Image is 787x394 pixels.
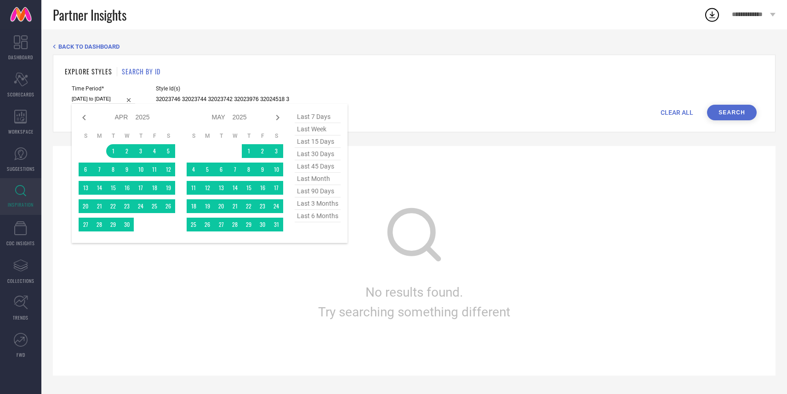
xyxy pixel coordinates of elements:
td: Wed May 21 2025 [228,199,242,213]
td: Sat May 24 2025 [269,199,283,213]
td: Sat Apr 26 2025 [161,199,175,213]
td: Wed Apr 30 2025 [120,218,134,231]
td: Fri Apr 11 2025 [148,163,161,176]
input: Select time period [72,94,135,104]
td: Sun May 11 2025 [187,181,200,195]
td: Mon Apr 14 2025 [92,181,106,195]
div: Previous month [79,112,90,123]
td: Mon May 12 2025 [200,181,214,195]
h1: SEARCH BY ID [122,67,160,76]
td: Fri Apr 18 2025 [148,181,161,195]
td: Sun May 25 2025 [187,218,200,231]
td: Thu Apr 17 2025 [134,181,148,195]
td: Tue Apr 01 2025 [106,144,120,158]
span: CLEAR ALL [661,109,693,116]
td: Mon Apr 07 2025 [92,163,106,176]
th: Tuesday [106,132,120,140]
th: Saturday [269,132,283,140]
span: CDC INSIGHTS [6,240,35,247]
td: Sat May 03 2025 [269,144,283,158]
span: TRENDS [13,314,29,321]
th: Monday [200,132,214,140]
td: Sun Apr 13 2025 [79,181,92,195]
th: Monday [92,132,106,140]
td: Sun May 04 2025 [187,163,200,176]
input: Enter comma separated style ids e.g. 12345, 67890 [156,94,289,105]
td: Tue Apr 08 2025 [106,163,120,176]
span: FWD [17,351,25,358]
td: Tue May 27 2025 [214,218,228,231]
td: Fri Apr 25 2025 [148,199,161,213]
td: Fri May 23 2025 [256,199,269,213]
td: Wed Apr 09 2025 [120,163,134,176]
td: Thu May 15 2025 [242,181,256,195]
td: Wed May 14 2025 [228,181,242,195]
td: Wed May 28 2025 [228,218,242,231]
div: Back TO Dashboard [53,43,776,50]
td: Thu Apr 24 2025 [134,199,148,213]
span: INSPIRATION [8,201,34,208]
span: last 90 days [295,185,341,197]
td: Tue May 06 2025 [214,163,228,176]
div: Open download list [704,6,720,23]
span: Time Period* [72,85,135,92]
td: Wed Apr 16 2025 [120,181,134,195]
span: Try searching something different [318,304,510,320]
span: SCORECARDS [7,91,34,98]
td: Fri May 09 2025 [256,163,269,176]
td: Wed Apr 02 2025 [120,144,134,158]
td: Tue Apr 22 2025 [106,199,120,213]
td: Sat May 31 2025 [269,218,283,231]
th: Thursday [134,132,148,140]
td: Mon May 26 2025 [200,218,214,231]
span: WORKSPACE [8,128,34,135]
h1: EXPLORE STYLES [65,67,112,76]
span: last 45 days [295,160,341,173]
td: Sat May 10 2025 [269,163,283,176]
td: Sun Apr 27 2025 [79,218,92,231]
td: Sat May 17 2025 [269,181,283,195]
span: COLLECTIONS [7,277,34,284]
button: Search [707,105,757,120]
span: last 30 days [295,148,341,160]
span: DASHBOARD [8,54,33,61]
td: Mon May 05 2025 [200,163,214,176]
td: Thu May 22 2025 [242,199,256,213]
td: Tue May 13 2025 [214,181,228,195]
td: Mon Apr 28 2025 [92,218,106,231]
td: Mon Apr 21 2025 [92,199,106,213]
td: Fri May 02 2025 [256,144,269,158]
span: last month [295,173,341,185]
span: last 15 days [295,135,341,148]
th: Friday [256,132,269,140]
td: Tue May 20 2025 [214,199,228,213]
td: Thu Apr 10 2025 [134,163,148,176]
td: Tue Apr 29 2025 [106,218,120,231]
span: No results found. [365,285,463,300]
th: Sunday [79,132,92,140]
span: last week [295,123,341,135]
td: Sat Apr 12 2025 [161,163,175,176]
th: Wednesday [120,132,134,140]
span: last 3 months [295,197,341,210]
td: Fri May 16 2025 [256,181,269,195]
td: Sat Apr 05 2025 [161,144,175,158]
span: SUGGESTIONS [7,165,35,172]
td: Thu May 29 2025 [242,218,256,231]
td: Thu May 01 2025 [242,144,256,158]
td: Sat Apr 19 2025 [161,181,175,195]
th: Tuesday [214,132,228,140]
span: BACK TO DASHBOARD [58,43,120,50]
td: Sun May 18 2025 [187,199,200,213]
th: Thursday [242,132,256,140]
td: Wed Apr 23 2025 [120,199,134,213]
td: Thu Apr 03 2025 [134,144,148,158]
td: Fri May 30 2025 [256,218,269,231]
span: last 6 months [295,210,341,222]
div: Next month [272,112,283,123]
td: Thu May 08 2025 [242,163,256,176]
th: Friday [148,132,161,140]
span: Partner Insights [53,6,126,24]
td: Mon May 19 2025 [200,199,214,213]
td: Sun Apr 20 2025 [79,199,92,213]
